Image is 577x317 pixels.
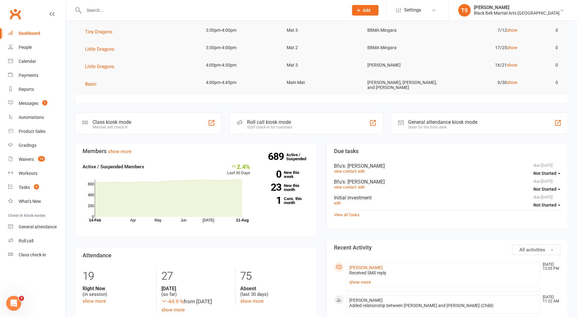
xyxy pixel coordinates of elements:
[240,267,309,286] div: 75
[8,220,66,234] a: General attendance kiosk mode
[533,203,556,207] span: Not Started
[19,45,32,50] div: People
[8,248,66,262] a: Class kiosk mode
[260,197,309,205] a: 1Canx. this month
[8,68,66,82] a: Payments
[349,265,383,270] a: [PERSON_NAME]
[362,23,442,38] td: BBMA Mingara
[19,252,46,257] div: Class check-in
[240,298,264,304] a: show more
[19,129,45,134] div: Product Sales
[523,40,563,55] td: 0
[358,169,365,174] a: edit
[227,163,250,170] div: 2.4%
[8,26,66,40] a: Dashboard
[512,245,560,255] button: All activities
[334,163,560,169] div: Bfu's
[533,184,560,195] button: Not Started
[161,286,230,297] div: (so far)
[8,54,66,68] a: Calendar
[83,252,309,259] h3: Attendance
[523,75,563,90] td: 0
[6,296,21,311] iframe: Intercom live chat
[533,168,560,179] button: Not Started
[507,28,517,33] a: show
[8,124,66,138] a: Product Sales
[281,75,362,90] td: Main Mat
[108,149,131,154] a: show more
[34,184,39,189] span: 9
[281,23,362,38] td: Mat 3
[201,23,281,38] td: 3:30pm-4:00pm
[334,148,560,154] h3: Due tasks
[281,58,362,72] td: Mat 3
[507,80,517,85] a: show
[458,4,471,16] div: TS
[334,195,560,201] div: Initial investment
[8,96,66,110] a: Messages 1
[201,40,281,55] td: 3:30pm-4:00pm
[352,5,379,16] button: Add
[349,278,537,287] a: show more
[8,82,66,96] a: Reports
[334,212,360,217] a: View all Tasks
[38,156,45,161] span: 13
[349,303,537,308] div: Added relationship between [PERSON_NAME] and [PERSON_NAME] (Child)
[83,298,106,304] a: show more
[93,119,131,125] div: Class kiosk mode
[260,183,281,192] strong: 23
[8,166,66,180] a: Workouts
[83,286,152,291] strong: Right Now
[85,80,101,88] button: Basic
[7,6,23,22] a: Clubworx
[19,101,38,106] div: Messages
[85,28,117,35] button: Tiny Dragons
[8,194,66,208] a: What's New
[345,163,385,169] span: : [PERSON_NAME]
[260,196,281,205] strong: 1
[201,58,281,72] td: 4:00pm-4:30pm
[19,238,33,243] div: Roll call
[334,185,356,189] a: view contact
[85,81,97,87] span: Basic
[281,40,362,55] td: Mat 2
[260,184,309,192] a: 23New this month
[540,295,560,303] time: [DATE] 11:22 AM
[19,115,44,120] div: Automations
[533,199,560,211] button: Not Started
[533,187,556,192] span: Not Started
[474,5,560,10] div: [PERSON_NAME]
[349,298,383,303] span: [PERSON_NAME]
[83,148,309,154] h3: Members
[19,59,36,64] div: Calendar
[523,23,563,38] td: 0
[42,100,47,105] span: 1
[83,164,144,170] strong: Active / Suspended Members
[523,58,563,72] td: 0
[19,296,24,301] span: 3
[345,179,385,185] span: : [PERSON_NAME]
[519,247,545,253] span: All activities
[161,307,185,313] a: show more
[540,263,560,271] time: [DATE] 12:05 PM
[247,119,292,125] div: Roll call kiosk mode
[201,75,281,90] td: 4:00pm-4:45pm
[363,8,371,13] span: Add
[442,58,523,72] td: 16/21
[85,46,114,52] span: Little Dragons
[19,143,36,148] div: Gradings
[260,170,281,179] strong: 0
[240,286,309,291] strong: Absent
[286,148,314,165] a: 689Active / Suspended
[358,185,365,189] a: edit
[8,180,66,194] a: Tasks 9
[408,119,478,125] div: General attendance kiosk mode
[8,152,66,166] a: Waivers 13
[260,170,309,179] a: 0New this week
[442,75,523,90] td: 9/30
[85,64,114,69] span: Little Dragons
[474,10,560,16] div: Black Belt Martial Arts [GEOGRAPHIC_DATA]
[85,45,119,53] button: Little Dragons
[85,63,119,70] button: Little Dragons
[334,245,560,251] h3: Recent Activity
